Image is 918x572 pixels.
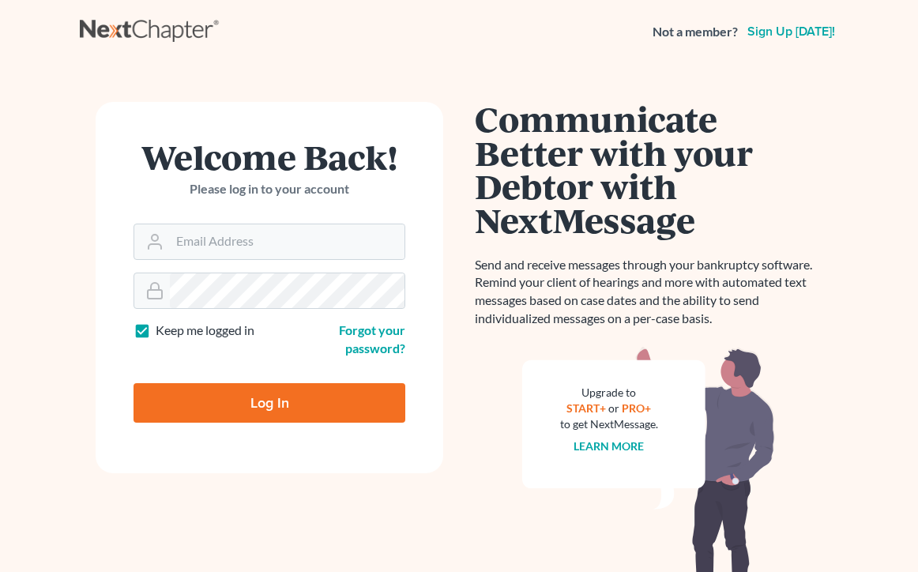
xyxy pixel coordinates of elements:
[574,439,645,453] a: Learn more
[560,416,658,432] div: to get NextMessage.
[339,322,405,356] a: Forgot your password?
[653,23,738,41] strong: Not a member?
[156,322,254,340] label: Keep me logged in
[609,401,620,415] span: or
[623,401,652,415] a: PRO+
[134,180,405,198] p: Please log in to your account
[744,25,838,38] a: Sign up [DATE]!
[475,102,822,237] h1: Communicate Better with your Debtor with NextMessage
[134,383,405,423] input: Log In
[170,224,404,259] input: Email Address
[475,256,822,328] p: Send and receive messages through your bankruptcy software. Remind your client of hearings and mo...
[560,385,658,401] div: Upgrade to
[567,401,607,415] a: START+
[134,140,405,174] h1: Welcome Back!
